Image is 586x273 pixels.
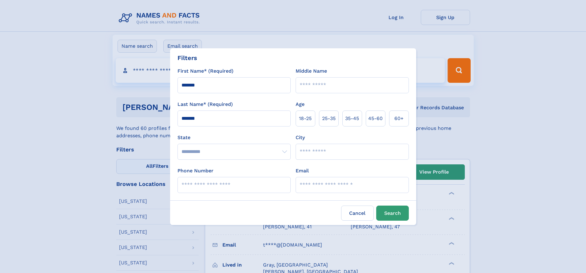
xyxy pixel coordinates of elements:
label: Phone Number [177,167,213,175]
span: 25‑35 [322,115,336,122]
label: City [296,134,305,141]
div: Filters [177,53,197,62]
span: 18‑25 [299,115,312,122]
label: Middle Name [296,67,327,75]
label: State [177,134,291,141]
label: Last Name* (Required) [177,101,233,108]
span: 35‑45 [345,115,359,122]
label: Age [296,101,305,108]
span: 60+ [394,115,404,122]
label: First Name* (Required) [177,67,233,75]
button: Search [376,206,409,221]
label: Email [296,167,309,175]
span: 45‑60 [368,115,383,122]
label: Cancel [341,206,374,221]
